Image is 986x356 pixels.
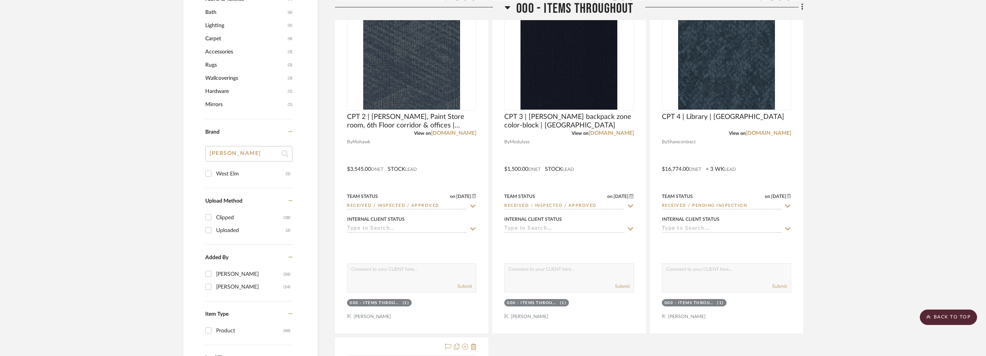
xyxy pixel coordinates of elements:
[288,98,292,111] span: (1)
[286,168,290,180] div: (5)
[504,138,510,146] span: By
[283,281,290,293] div: (14)
[283,325,290,337] div: (40)
[667,138,696,146] span: Shawcontract
[283,212,290,224] div: (38)
[216,268,283,280] div: [PERSON_NAME]
[662,113,784,121] span: CPT 4 | Library | [GEOGRAPHIC_DATA]
[717,300,724,306] div: (1)
[770,194,787,199] span: [DATE]
[288,46,292,58] span: (3)
[510,138,529,146] span: Modulyss
[613,194,629,199] span: [DATE]
[450,194,455,199] span: on
[205,58,286,72] span: Rugs
[216,325,283,337] div: Product
[678,13,775,110] img: CPT 4 | Library | High School
[403,300,409,306] div: (1)
[414,131,431,136] span: View on
[205,19,286,32] span: Lighting
[347,113,476,130] span: CPT 2 | [PERSON_NAME], Paint Store room, 6th Floor corridor & offices | [GEOGRAPHIC_DATA]
[662,193,693,200] div: Team Status
[216,212,283,224] div: Clipped
[288,72,292,84] span: (3)
[347,225,467,233] input: Type to Search…
[216,281,283,293] div: [PERSON_NAME]
[665,300,716,306] div: 000 - ITEMS THROUGHOUT
[607,194,613,199] span: on
[205,198,242,204] span: Upload Method
[288,6,292,19] span: (6)
[615,283,630,290] button: Submit
[205,98,286,111] span: Mirrors
[205,32,286,45] span: Carpet
[286,224,290,237] div: (2)
[205,85,286,98] span: Hardware
[352,138,370,146] span: Mohawk
[507,300,558,306] div: 000 - ITEMS THROUGHOUT
[288,85,292,98] span: (1)
[205,146,292,162] input: Search Brands
[765,194,770,199] span: on
[288,33,292,45] span: (4)
[205,45,286,58] span: Accessories
[662,216,720,223] div: Internal Client Status
[347,203,467,210] input: Type to Search…
[347,216,405,223] div: Internal Client Status
[662,225,782,233] input: Type to Search…
[347,138,352,146] span: By
[431,131,476,136] a: [DOMAIN_NAME]
[504,225,624,233] input: Type to Search…
[920,310,977,325] scroll-to-top-button: BACK TO TOP
[283,268,290,280] div: (26)
[205,129,220,135] span: Brand
[560,300,567,306] div: (1)
[589,131,634,136] a: [DOMAIN_NAME]
[205,6,286,19] span: Bath
[662,138,667,146] span: By
[288,59,292,71] span: (3)
[572,131,589,136] span: View on
[205,72,286,85] span: Wallcoverings
[504,113,634,130] span: CPT 3 | [PERSON_NAME] backpack zone color-block | [GEOGRAPHIC_DATA]
[746,131,791,136] a: [DOMAIN_NAME]
[504,216,562,223] div: Internal Client Status
[504,203,624,210] input: Type to Search…
[662,203,782,210] input: Type to Search…
[455,194,472,199] span: [DATE]
[205,255,228,260] span: Added By
[729,131,746,136] span: View on
[504,193,535,200] div: Team Status
[216,168,286,180] div: West Elm
[363,13,460,110] img: CPT 2 | South Hall, Paint Store room, 6th Floor corridor & offices | Lower School
[457,283,472,290] button: Submit
[347,193,378,200] div: Team Status
[205,311,228,317] span: Item Type
[772,283,787,290] button: Submit
[520,13,617,110] img: CPT 3 | South Hall backpack zone color-block | Lower School
[350,300,401,306] div: 000 - ITEMS THROUGHOUT
[288,19,292,32] span: (5)
[216,224,286,237] div: Uploaded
